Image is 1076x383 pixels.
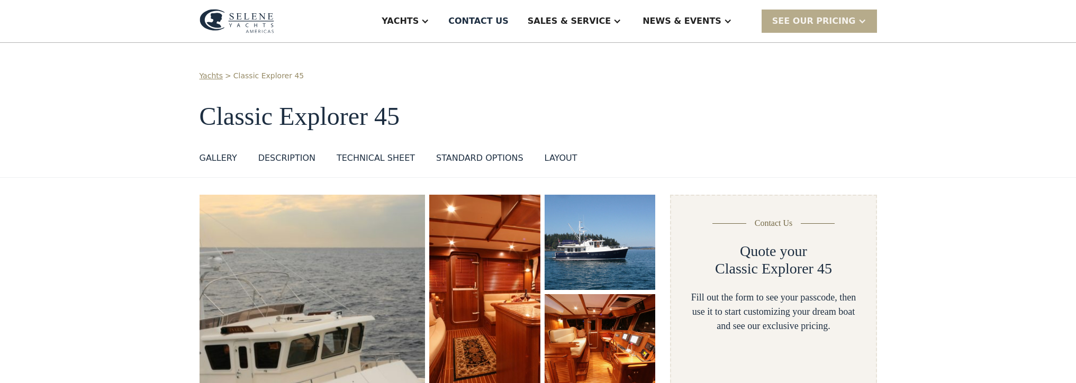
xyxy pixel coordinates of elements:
a: Classic Explorer 45 [233,70,304,81]
a: standard options [436,152,523,169]
a: GALLERY [200,152,237,169]
h1: Classic Explorer 45 [200,103,877,131]
img: 45 foot motor yacht [545,195,656,290]
a: layout [545,152,577,169]
a: DESCRIPTION [258,152,315,169]
div: Contact US [448,15,509,28]
h2: Classic Explorer 45 [715,260,832,278]
div: standard options [436,152,523,165]
a: Yachts [200,70,223,81]
div: > [225,70,231,81]
div: SEE Our Pricing [762,10,877,32]
a: Technical sheet [337,152,415,169]
div: GALLERY [200,152,237,165]
div: DESCRIPTION [258,152,315,165]
div: SEE Our Pricing [772,15,856,28]
div: Sales & Service [528,15,611,28]
div: Contact Us [755,217,793,230]
div: Technical sheet [337,152,415,165]
div: layout [545,152,577,165]
div: News & EVENTS [643,15,721,28]
div: Fill out the form to see your passcode, then use it to start customizing your dream boat and see ... [688,290,858,333]
a: open lightbox [545,195,656,290]
h2: Quote your [740,242,807,260]
img: logo [200,9,274,33]
div: Yachts [382,15,419,28]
